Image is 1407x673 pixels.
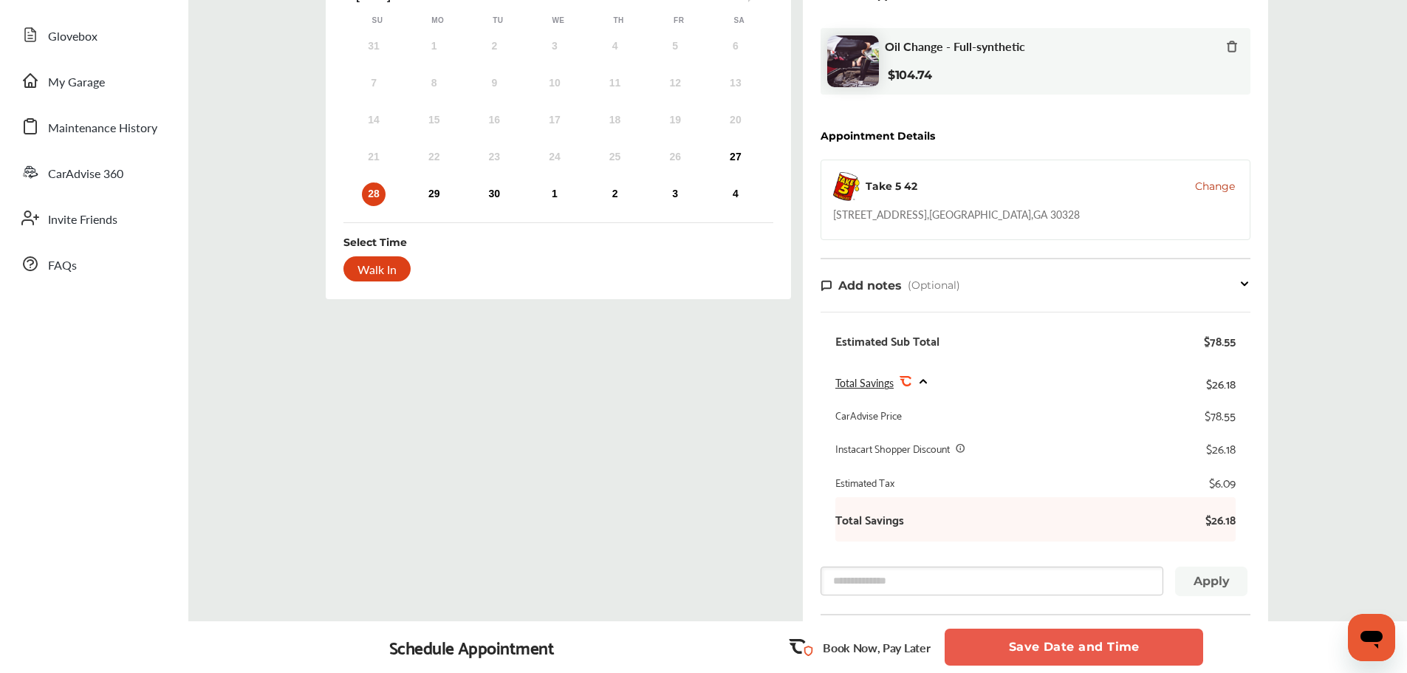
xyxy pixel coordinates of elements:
div: month 2025-09 [343,32,766,209]
div: Not available Sunday, September 14th, 2025 [362,109,386,132]
span: FAQs [48,256,77,276]
div: Mo [431,16,445,26]
div: $26.18 [1206,373,1236,393]
div: Not available Monday, September 15th, 2025 [422,109,446,132]
span: (Optional) [908,279,960,292]
div: Choose Tuesday, September 30th, 2025 [482,182,506,206]
div: Not available Thursday, September 18th, 2025 [603,109,627,132]
div: Appointment Details [821,130,935,142]
span: CarAdvise 360 [48,165,123,184]
div: Choose Monday, September 29th, 2025 [422,182,446,206]
div: Not available Wednesday, September 24th, 2025 [543,146,566,169]
span: Invite Friends [48,211,117,230]
div: Not available Sunday, August 31st, 2025 [362,35,386,58]
div: Not available Saturday, September 6th, 2025 [724,35,747,58]
a: CarAdvise 360 [13,153,174,191]
span: Glovebox [48,27,97,47]
a: Invite Friends [13,199,174,237]
div: Not available Wednesday, September 10th, 2025 [543,72,566,95]
a: My Garage [13,61,174,100]
span: Add notes [838,279,902,293]
div: Choose Thursday, October 2nd, 2025 [603,182,627,206]
a: Glovebox [13,16,174,54]
div: [STREET_ADDRESS] , [GEOGRAPHIC_DATA] , GA 30328 [833,207,1080,222]
div: Not available Friday, September 26th, 2025 [663,146,687,169]
button: Apply [1175,567,1247,596]
div: Choose Sunday, September 28th, 2025 [362,182,386,206]
div: $26.18 [1206,441,1236,456]
button: Save Date and Time [945,629,1203,666]
div: Not available Saturday, September 20th, 2025 [724,109,747,132]
b: Total Savings [835,512,904,527]
div: Fr [671,16,686,26]
div: Sa [732,16,747,26]
div: Not available Saturday, September 13th, 2025 [724,72,747,95]
div: Not available Thursday, September 25th, 2025 [603,146,627,169]
div: Select Time [343,235,407,250]
img: oil-change-thumb.jpg [827,35,879,87]
div: Not available Monday, September 1st, 2025 [422,35,446,58]
div: Not available Friday, September 19th, 2025 [663,109,687,132]
span: Oil Change - Full-synthetic [885,39,1025,53]
div: Not available Thursday, September 11th, 2025 [603,72,627,95]
div: Tu [490,16,505,26]
button: Change [1195,179,1235,194]
div: Not available Wednesday, September 17th, 2025 [543,109,566,132]
div: Choose Saturday, October 4th, 2025 [724,182,747,206]
div: Not available Sunday, September 7th, 2025 [362,72,386,95]
a: FAQs [13,245,174,283]
div: $78.55 [1205,408,1236,423]
p: Book Now, Pay Later [823,639,930,656]
iframe: Button to launch messaging window [1348,614,1395,661]
div: $78.55 [1204,333,1236,348]
span: Maintenance History [48,119,157,138]
div: Choose Friday, October 3rd, 2025 [663,182,687,206]
img: logo-take5.png [833,172,860,201]
div: Not available Tuesday, September 9th, 2025 [482,72,506,95]
div: Not available Friday, September 12th, 2025 [663,72,687,95]
span: My Garage [48,73,105,92]
div: Not available Wednesday, September 3rd, 2025 [543,35,566,58]
img: note-icon.db9493fa.svg [821,279,832,292]
b: $104.74 [888,68,932,82]
div: Estimated Tax [835,475,894,490]
div: Walk In [343,256,411,281]
div: Not available Tuesday, September 16th, 2025 [482,109,506,132]
div: Not available Friday, September 5th, 2025 [663,35,687,58]
b: $26.18 [1191,512,1236,527]
div: Choose Wednesday, October 1st, 2025 [543,182,566,206]
div: Su [370,16,385,26]
div: Schedule Appointment [389,637,555,657]
div: Not available Thursday, September 4th, 2025 [603,35,627,58]
div: Not available Monday, September 22nd, 2025 [422,146,446,169]
div: Not available Monday, September 8th, 2025 [422,72,446,95]
div: Choose Saturday, September 27th, 2025 [724,146,747,169]
div: Not available Tuesday, September 23rd, 2025 [482,146,506,169]
div: Estimated Sub Total [835,333,939,348]
div: Not available Tuesday, September 2nd, 2025 [482,35,506,58]
div: Take 5 42 [866,179,917,194]
div: Not available Sunday, September 21st, 2025 [362,146,386,169]
div: CarAdvise Price [835,408,902,423]
div: Instacart Shopper Discount [835,441,950,456]
span: Total Savings [835,375,894,390]
div: $6.09 [1209,475,1236,490]
div: Th [612,16,626,26]
a: Maintenance History [13,107,174,146]
div: We [551,16,566,26]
